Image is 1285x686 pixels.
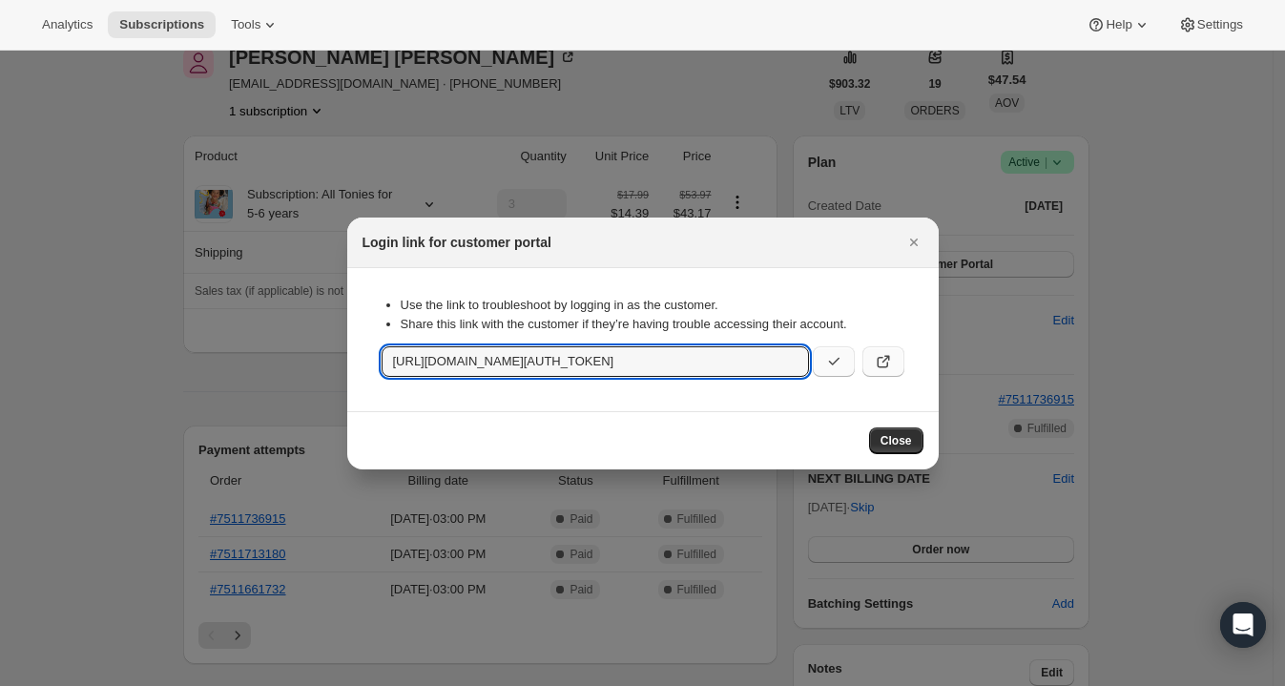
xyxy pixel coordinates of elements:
button: Close [901,229,927,256]
li: Share this link with the customer if they’re having trouble accessing their account. [401,315,904,334]
span: Help [1106,17,1131,32]
span: Settings [1197,17,1243,32]
div: Open Intercom Messenger [1220,602,1266,648]
button: Settings [1167,11,1254,38]
h2: Login link for customer portal [363,233,551,252]
button: Close [869,427,923,454]
button: Analytics [31,11,104,38]
span: Close [881,433,912,448]
li: Use the link to troubleshoot by logging in as the customer. [401,296,904,315]
button: Subscriptions [108,11,216,38]
button: Help [1075,11,1162,38]
span: Tools [231,17,260,32]
button: Tools [219,11,291,38]
span: Analytics [42,17,93,32]
span: Subscriptions [119,17,204,32]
